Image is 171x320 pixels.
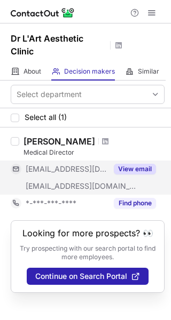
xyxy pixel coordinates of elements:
[24,148,165,157] div: Medical Director
[11,6,75,19] img: ContactOut v5.3.10
[64,67,115,76] span: Decision makers
[17,89,82,100] div: Select department
[22,228,153,238] header: Looking for more prospects? 👀
[24,67,41,76] span: About
[26,164,107,174] span: [EMAIL_ADDRESS][DOMAIN_NAME]
[114,198,156,209] button: Reveal Button
[25,113,67,122] span: Select all (1)
[24,136,95,147] div: [PERSON_NAME]
[11,32,107,58] h1: Dr L'Art Aesthetic Clinic
[19,244,157,261] p: Try prospecting with our search portal to find more employees.
[35,272,127,281] span: Continue on Search Portal
[114,164,156,174] button: Reveal Button
[27,268,149,285] button: Continue on Search Portal
[26,181,137,191] span: [EMAIL_ADDRESS][DOMAIN_NAME]
[138,67,159,76] span: Similar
